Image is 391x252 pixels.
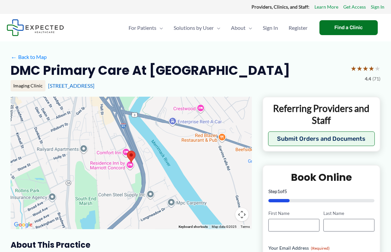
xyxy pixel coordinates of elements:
span: Register [289,16,307,39]
span: ← [11,54,17,60]
span: 1 [277,188,280,194]
span: 4.4 [365,75,371,83]
span: ★ [363,62,368,75]
span: ★ [368,62,374,75]
span: Menu Toggle [214,16,220,39]
a: AboutMenu Toggle [226,16,257,39]
span: Sign In [263,16,278,39]
a: Learn More [314,3,338,11]
label: Last Name [323,210,374,217]
span: 5 [284,188,287,194]
a: Sign In [257,16,283,39]
a: Find a Clinic [319,20,378,35]
a: For PatientsMenu Toggle [123,16,168,39]
a: Register [283,16,313,39]
button: Map camera controls [235,208,249,221]
h3: About this practice [11,240,252,250]
a: Get Access [343,3,366,11]
span: About [231,16,246,39]
p: Referring Providers and Staff [268,102,375,126]
button: Submit Orders and Documents [268,131,375,146]
a: ←Back to Map [11,52,47,62]
label: Your Email Address [268,245,374,251]
a: Open this area in Google Maps (opens a new window) [12,221,34,229]
strong: Providers, Clinics, and Staff: [251,4,309,10]
span: Menu Toggle [156,16,163,39]
span: Menu Toggle [246,16,252,39]
span: Solutions by User [174,16,214,39]
span: ★ [374,62,380,75]
p: Step of [268,189,374,194]
img: Google [12,221,34,229]
a: Solutions by UserMenu Toggle [168,16,226,39]
span: Map data ©2025 [212,225,237,228]
label: First Name [268,210,319,217]
a: Terms (opens in new tab) [241,225,250,228]
span: ★ [357,62,363,75]
nav: Primary Site Navigation [123,16,313,39]
div: Imaging Clinic [11,80,45,91]
a: [STREET_ADDRESS] [48,82,94,89]
h2: DMC Primary Care at [GEOGRAPHIC_DATA] [11,62,290,78]
img: Expected Healthcare Logo - side, dark font, small [7,19,64,36]
span: For Patients [129,16,156,39]
a: Sign In [371,3,384,11]
span: (71) [372,75,380,83]
span: ★ [351,62,357,75]
h2: Book Online [268,171,374,184]
span: (Required) [311,246,330,251]
button: Keyboard shortcuts [179,225,208,229]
